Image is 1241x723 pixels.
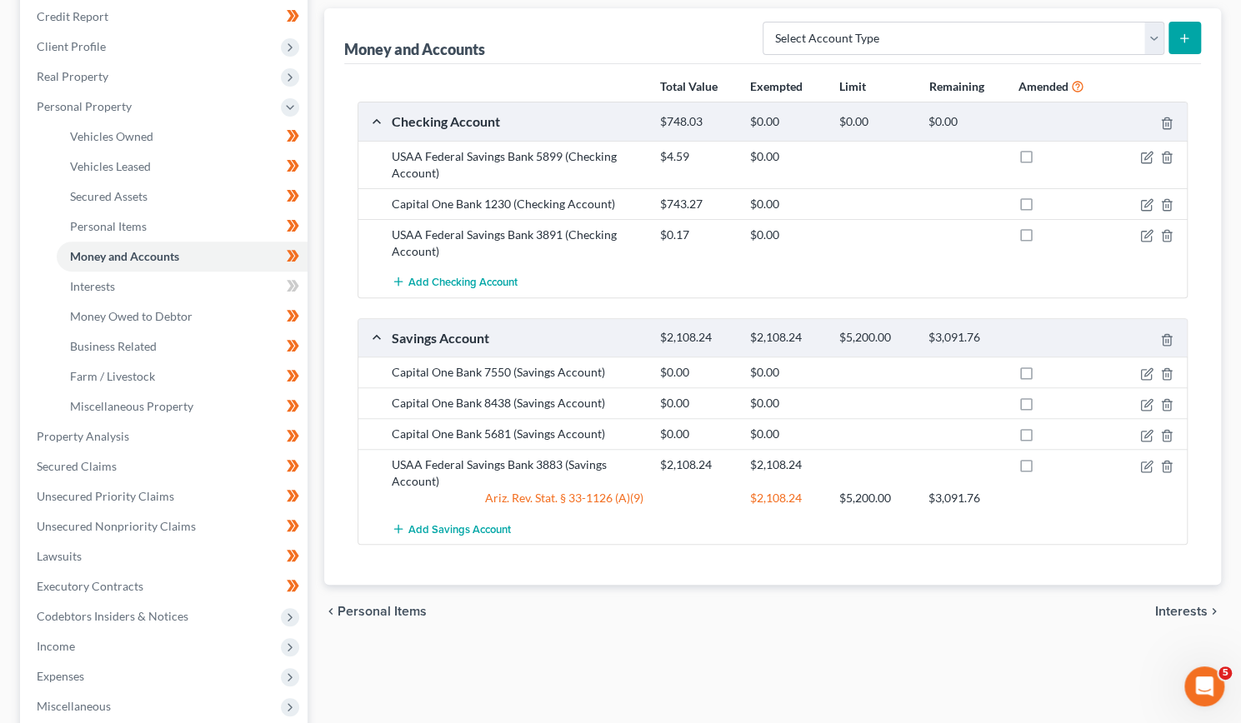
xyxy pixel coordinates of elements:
[23,571,308,601] a: Executory Contracts
[57,212,308,242] a: Personal Items
[57,272,308,302] a: Interests
[408,522,511,536] span: Add Savings Account
[37,39,106,53] span: Client Profile
[57,242,308,272] a: Money and Accounts
[37,609,188,623] span: Codebtors Insiders & Notices
[23,451,308,481] a: Secured Claims
[37,459,117,473] span: Secured Claims
[324,605,427,618] button: chevron_left Personal Items
[1018,79,1068,93] strong: Amended
[652,395,741,411] div: $0.00
[741,227,830,243] div: $0.00
[383,148,652,182] div: USAA Federal Savings Bank 5899 (Checking Account)
[324,605,338,618] i: chevron_left
[652,196,741,212] div: $743.27
[741,330,830,346] div: $2,108.24
[37,519,196,533] span: Unsecured Nonpriority Claims
[392,513,511,544] button: Add Savings Account
[652,456,741,473] div: $2,108.24
[37,699,111,713] span: Miscellaneous
[383,329,652,347] div: Savings Account
[37,99,132,113] span: Personal Property
[37,429,129,443] span: Property Analysis
[920,114,1009,130] div: $0.00
[338,605,427,618] span: Personal Items
[383,395,652,411] div: Capital One Bank 8438 (Savings Account)
[70,339,157,353] span: Business Related
[57,361,308,391] a: Farm / Livestock
[57,391,308,421] a: Miscellaneous Property
[70,279,115,293] span: Interests
[383,456,652,490] div: USAA Federal Savings Bank 3883 (Savings Account)
[23,421,308,451] a: Property Analysis
[70,129,153,143] span: Vehicles Owned
[1208,605,1221,618] i: chevron_right
[928,79,983,93] strong: Remaining
[37,69,108,83] span: Real Property
[37,669,84,683] span: Expenses
[23,511,308,541] a: Unsecured Nonpriority Claims
[70,309,193,323] span: Money Owed to Debtor
[383,426,652,442] div: Capital One Bank 5681 (Savings Account)
[37,549,82,563] span: Lawsuits
[741,490,830,506] div: $2,108.24
[37,9,108,23] span: Credit Report
[70,159,151,173] span: Vehicles Leased
[70,369,155,383] span: Farm / Livestock
[383,490,652,506] div: Ariz. Rev. Stat. § 33-1126 (A)(9)
[831,490,920,506] div: $5,200.00
[652,227,741,243] div: $0.17
[831,114,920,130] div: $0.00
[1155,605,1221,618] button: Interests chevron_right
[383,364,652,381] div: Capital One Bank 7550 (Savings Account)
[383,196,652,212] div: Capital One Bank 1230 (Checking Account)
[383,112,652,130] div: Checking Account
[652,330,741,346] div: $2,108.24
[23,2,308,32] a: Credit Report
[1218,666,1232,680] span: 5
[920,490,1009,506] div: $3,091.76
[652,426,741,442] div: $0.00
[741,196,830,212] div: $0.00
[57,182,308,212] a: Secured Assets
[660,79,718,93] strong: Total Value
[741,395,830,411] div: $0.00
[37,489,174,503] span: Unsecured Priority Claims
[839,79,866,93] strong: Limit
[831,330,920,346] div: $5,200.00
[408,276,518,289] span: Add Checking Account
[70,219,147,233] span: Personal Items
[652,364,741,381] div: $0.00
[741,114,830,130] div: $0.00
[741,426,830,442] div: $0.00
[652,148,741,165] div: $4.59
[741,148,830,165] div: $0.00
[57,302,308,332] a: Money Owed to Debtor
[23,541,308,571] a: Lawsuits
[1155,605,1208,618] span: Interests
[70,249,179,263] span: Money and Accounts
[37,639,75,653] span: Income
[37,579,143,593] span: Executory Contracts
[57,332,308,361] a: Business Related
[920,330,1009,346] div: $3,091.76
[57,122,308,152] a: Vehicles Owned
[749,79,802,93] strong: Exempted
[57,152,308,182] a: Vehicles Leased
[741,456,830,473] div: $2,108.24
[741,364,830,381] div: $0.00
[383,227,652,260] div: USAA Federal Savings Bank 3891 (Checking Account)
[1184,666,1224,706] iframe: Intercom live chat
[70,189,148,203] span: Secured Assets
[23,481,308,511] a: Unsecured Priority Claims
[70,399,193,413] span: Miscellaneous Property
[344,39,485,59] div: Money and Accounts
[392,267,518,297] button: Add Checking Account
[652,114,741,130] div: $748.03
